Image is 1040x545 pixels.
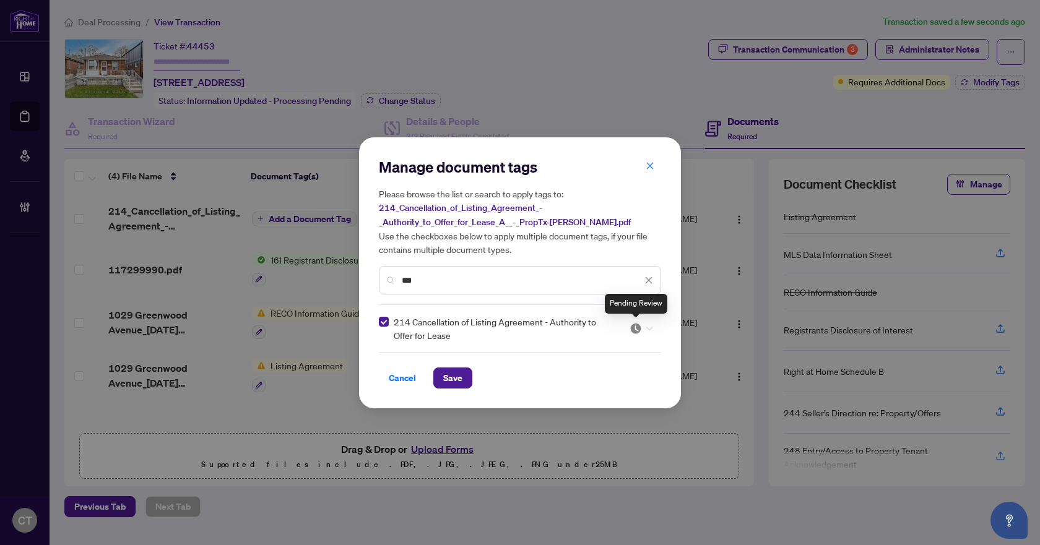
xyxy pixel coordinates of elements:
span: Save [443,368,462,388]
h5: Please browse the list or search to apply tags to: Use the checkboxes below to apply multiple doc... [379,187,661,256]
button: Open asap [990,502,1028,539]
span: close [644,276,653,285]
div: Pending Review [605,294,667,314]
span: Cancel [389,368,416,388]
button: Cancel [379,367,426,388]
span: 214 Cancellation of Listing Agreement - Authority to Offer for Lease [394,315,615,342]
span: 214_Cancellation_of_Listing_Agreement_-_Authority_to_Offer_for_Lease_A__-_PropTx-[PERSON_NAME].pdf [379,202,631,228]
span: Pending Review [630,322,653,335]
h2: Manage document tags [379,157,661,177]
img: status [630,322,642,335]
span: close [646,161,654,170]
button: Save [433,367,472,388]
